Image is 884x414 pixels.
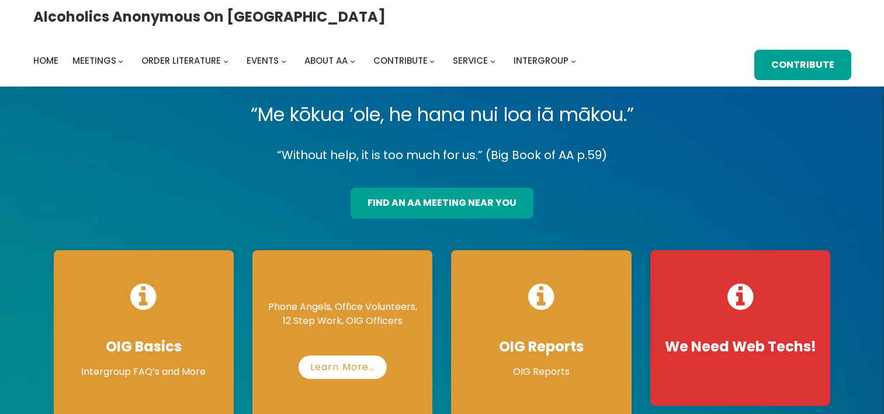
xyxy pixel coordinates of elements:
[514,53,568,69] a: Intergroup
[247,54,279,67] span: Events
[223,58,228,64] button: Order Literature submenu
[141,54,221,67] span: Order Literature
[453,53,488,69] a: Service
[463,338,619,356] h4: OIG Reports
[662,338,819,356] h4: We Need Web Techs!
[33,4,386,29] a: Alcoholics Anonymous on [GEOGRAPHIC_DATA]
[373,53,428,69] a: Contribute
[754,50,851,81] a: Contribute
[299,356,387,379] a: Learn More…
[72,54,116,67] span: Meetings
[118,58,123,64] button: Meetings submenu
[514,54,568,67] span: Intergroup
[33,53,58,69] a: Home
[44,145,840,165] p: “Without help, it is too much for us.” (Big Book of AA p.59)
[247,53,279,69] a: Events
[281,58,286,64] button: Events submenu
[429,58,435,64] button: Contribute submenu
[65,365,222,379] p: Intergroup FAQ’s and More
[453,54,488,67] span: Service
[72,53,116,69] a: Meetings
[264,300,421,328] p: Phone Angels, Office Volunteers, 12 Step Work, OIG Officers
[350,58,355,64] button: About AA submenu
[33,53,580,69] nav: Intergroup
[490,58,495,64] button: Service submenu
[571,58,576,64] button: Intergroup submenu
[463,365,619,379] p: OIG Reports
[44,98,840,131] p: “Me kōkua ‘ole, he hana nui loa iā mākou.”
[373,54,428,67] span: Contribute
[304,53,348,69] a: About AA
[351,188,533,219] a: find an aa meeting near you
[304,54,348,67] span: About AA
[65,338,222,356] h4: OIG Basics
[33,54,58,67] span: Home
